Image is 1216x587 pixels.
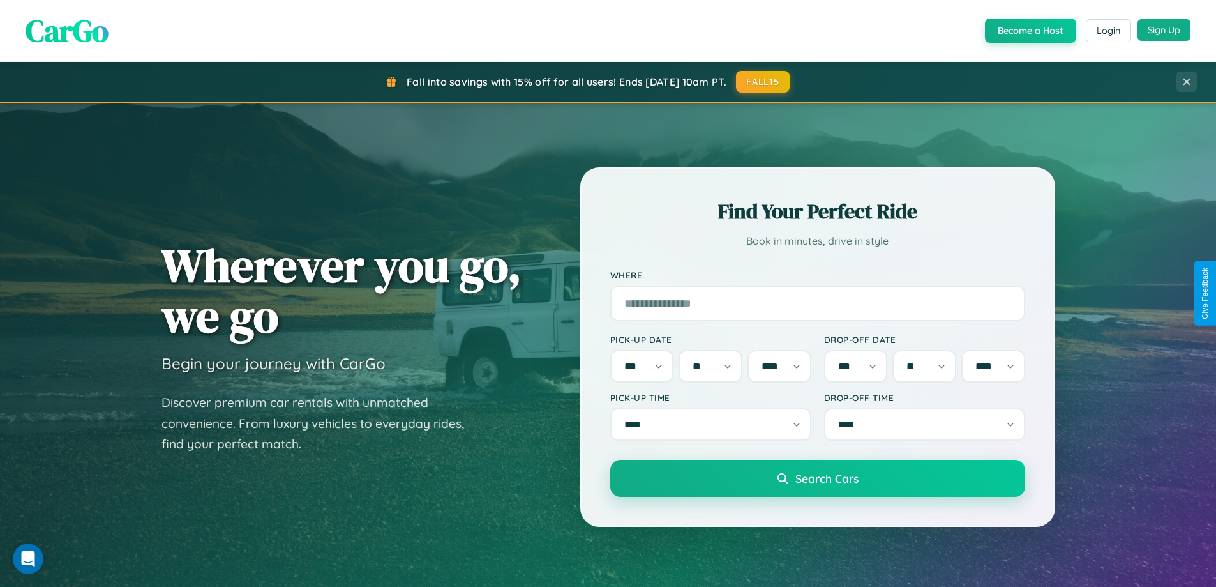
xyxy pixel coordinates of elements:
iframe: Intercom live chat [13,544,43,574]
button: Login [1086,19,1131,42]
span: CarGo [26,10,109,52]
h3: Begin your journey with CarGo [161,354,386,373]
label: Drop-off Time [824,392,1025,403]
button: Search Cars [610,460,1025,497]
button: Become a Host [985,19,1076,43]
button: FALL15 [736,71,790,93]
h2: Find Your Perfect Ride [610,197,1025,225]
p: Book in minutes, drive in style [610,232,1025,250]
label: Drop-off Date [824,334,1025,345]
h1: Wherever you go, we go [161,240,522,341]
span: Search Cars [795,471,859,485]
button: Sign Up [1137,19,1190,41]
label: Where [610,270,1025,280]
div: Give Feedback [1201,268,1210,319]
p: Discover premium car rentals with unmatched convenience. From luxury vehicles to everyday rides, ... [161,392,481,455]
span: Fall into savings with 15% off for all users! Ends [DATE] 10am PT. [407,75,726,88]
label: Pick-up Date [610,334,811,345]
label: Pick-up Time [610,392,811,403]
